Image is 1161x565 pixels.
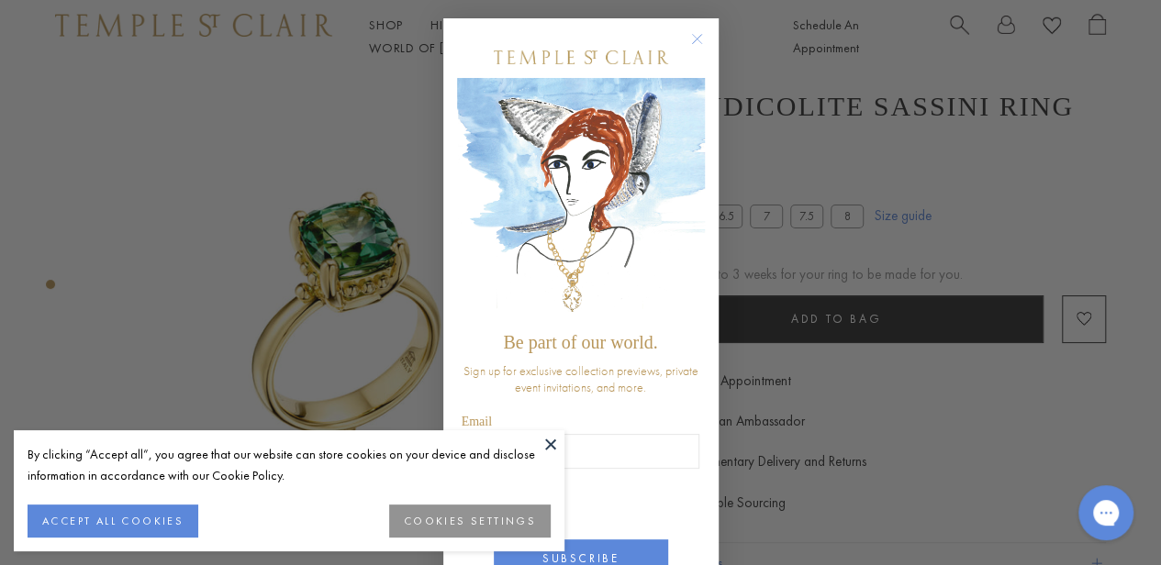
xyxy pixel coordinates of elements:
[1069,479,1143,547] iframe: Gorgias live chat messenger
[457,78,705,323] img: c4a9eb12-d91a-4d4a-8ee0-386386f4f338.jpeg
[389,504,551,537] button: COOKIES SETTINGS
[462,415,492,428] span: Email
[695,37,718,60] button: Close dialog
[494,50,668,64] img: Temple St. Clair
[503,332,657,352] span: Be part of our world.
[28,444,551,486] div: By clicking “Accept all”, you agree that our website can store cookies on your device and disclos...
[28,504,198,537] button: ACCEPT ALL COOKIES
[463,434,699,469] input: Email
[463,362,698,395] span: Sign up for exclusive collection previews, private event invitations, and more.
